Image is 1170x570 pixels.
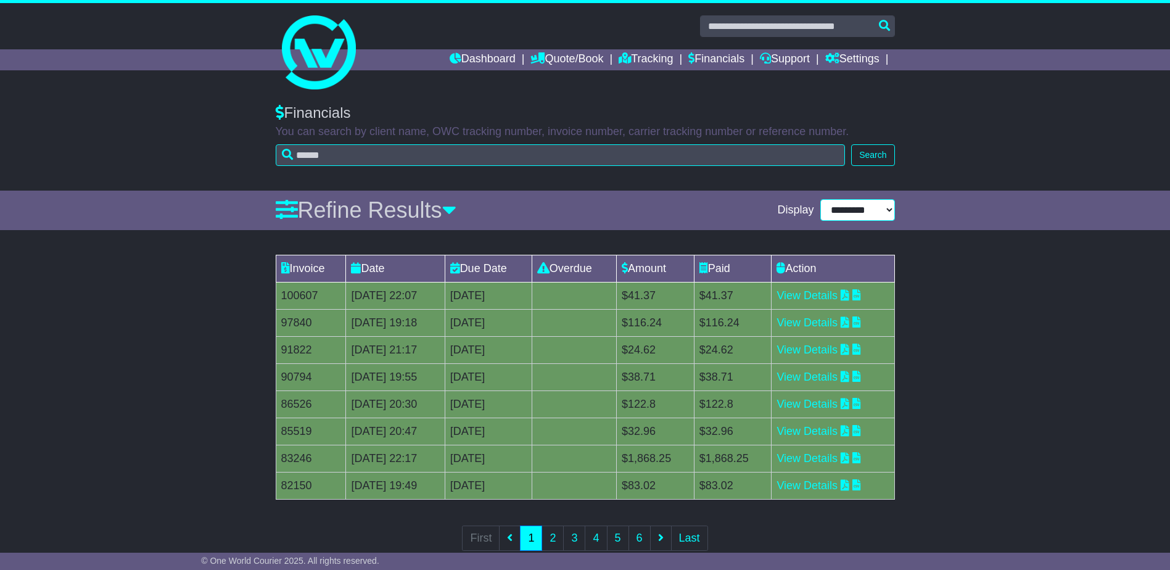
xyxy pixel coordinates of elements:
[346,255,445,282] td: Date
[276,125,895,139] p: You can search by client name, OWC tracking number, invoice number, carrier tracking number or re...
[532,255,616,282] td: Overdue
[617,309,694,336] td: $116.24
[346,336,445,363] td: [DATE] 21:17
[445,309,532,336] td: [DATE]
[619,49,673,70] a: Tracking
[346,282,445,309] td: [DATE] 22:07
[777,479,838,492] a: View Details
[607,526,629,551] a: 5
[851,144,894,166] button: Search
[520,526,542,551] a: 1
[617,255,694,282] td: Amount
[276,363,346,390] td: 90794
[276,418,346,445] td: 85519
[617,390,694,418] td: $122.8
[694,255,772,282] td: Paid
[694,418,772,445] td: $32.96
[617,445,694,472] td: $1,868.25
[671,526,708,551] a: Last
[450,49,516,70] a: Dashboard
[694,363,772,390] td: $38.71
[777,204,814,217] span: Display
[276,336,346,363] td: 91822
[276,104,895,122] div: Financials
[346,445,445,472] td: [DATE] 22:17
[772,255,894,282] td: Action
[445,255,532,282] td: Due Date
[346,418,445,445] td: [DATE] 20:47
[276,445,346,472] td: 83246
[585,526,607,551] a: 4
[777,398,838,410] a: View Details
[530,49,603,70] a: Quote/Book
[276,309,346,336] td: 97840
[346,363,445,390] td: [DATE] 19:55
[694,309,772,336] td: $116.24
[688,49,744,70] a: Financials
[760,49,810,70] a: Support
[276,282,346,309] td: 100607
[276,472,346,499] td: 82150
[777,371,838,383] a: View Details
[694,336,772,363] td: $24.62
[445,472,532,499] td: [DATE]
[777,316,838,329] a: View Details
[346,390,445,418] td: [DATE] 20:30
[445,418,532,445] td: [DATE]
[694,282,772,309] td: $41.37
[445,390,532,418] td: [DATE]
[617,418,694,445] td: $32.96
[276,197,456,223] a: Refine Results
[346,309,445,336] td: [DATE] 19:18
[201,556,379,566] span: © One World Courier 2025. All rights reserved.
[276,390,346,418] td: 86526
[617,472,694,499] td: $83.02
[617,363,694,390] td: $38.71
[346,472,445,499] td: [DATE] 19:49
[777,344,838,356] a: View Details
[445,336,532,363] td: [DATE]
[694,390,772,418] td: $122.8
[542,526,564,551] a: 2
[777,425,838,437] a: View Details
[694,445,772,472] td: $1,868.25
[563,526,585,551] a: 3
[445,445,532,472] td: [DATE]
[825,49,880,70] a: Settings
[617,282,694,309] td: $41.37
[777,452,838,465] a: View Details
[694,472,772,499] td: $83.02
[628,526,651,551] a: 6
[445,363,532,390] td: [DATE]
[445,282,532,309] td: [DATE]
[617,336,694,363] td: $24.62
[777,289,838,302] a: View Details
[276,255,346,282] td: Invoice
